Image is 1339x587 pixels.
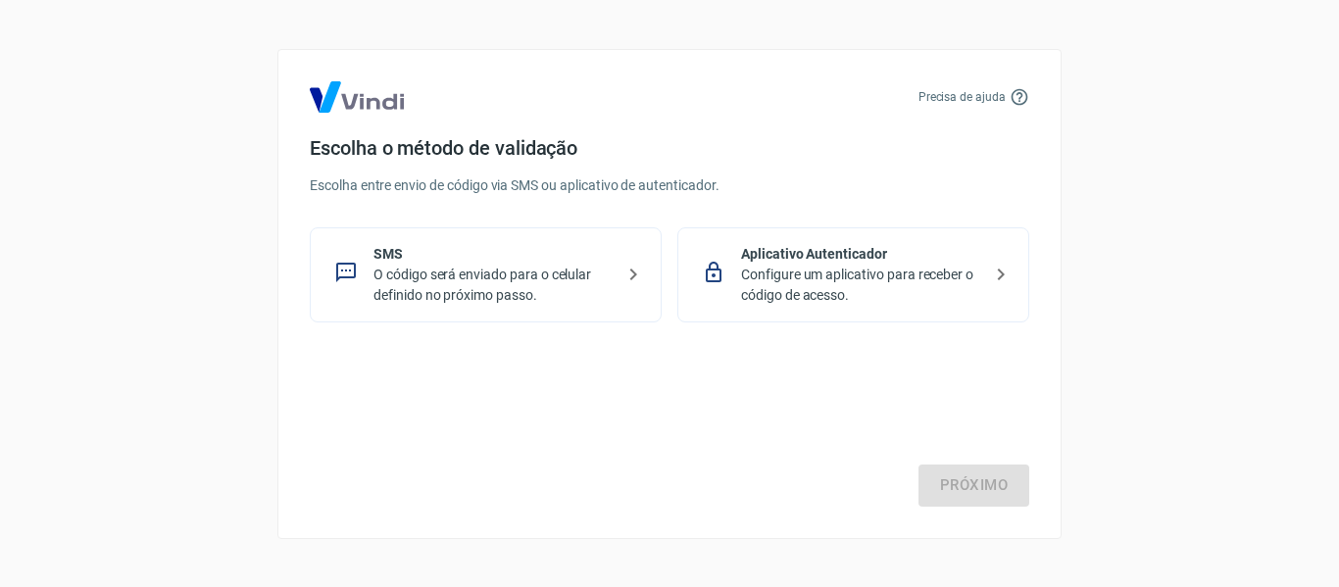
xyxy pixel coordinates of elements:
div: SMSO código será enviado para o celular definido no próximo passo. [310,227,662,322]
p: Precisa de ajuda [918,88,1006,106]
p: O código será enviado para o celular definido no próximo passo. [373,265,614,306]
div: Aplicativo AutenticadorConfigure um aplicativo para receber o código de acesso. [677,227,1029,322]
p: Aplicativo Autenticador [741,244,981,265]
p: Escolha entre envio de código via SMS ou aplicativo de autenticador. [310,175,1029,196]
p: Configure um aplicativo para receber o código de acesso. [741,265,981,306]
img: Logo Vind [310,81,404,113]
h4: Escolha o método de validação [310,136,1029,160]
p: SMS [373,244,614,265]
